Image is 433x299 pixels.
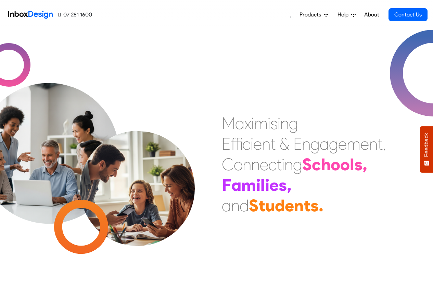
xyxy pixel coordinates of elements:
[423,133,430,157] span: Feedback
[420,126,433,173] button: Feedback - Show survey
[58,11,92,19] a: 07 281 1600
[335,8,358,22] a: Help
[297,8,331,22] a: Products
[249,196,323,215] strong: Students.
[389,8,428,21] a: Contact Us
[222,175,292,195] strong: Families,
[222,134,386,154] span: Efficient & Engagement,
[300,11,324,19] span: Products
[222,113,298,133] span: Maximising
[222,196,323,215] span: and
[362,8,381,22] a: About
[338,11,351,19] span: Help
[66,117,209,260] img: parents_with_child.png
[302,154,367,174] strong: Schools,
[222,154,367,174] span: Connecting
